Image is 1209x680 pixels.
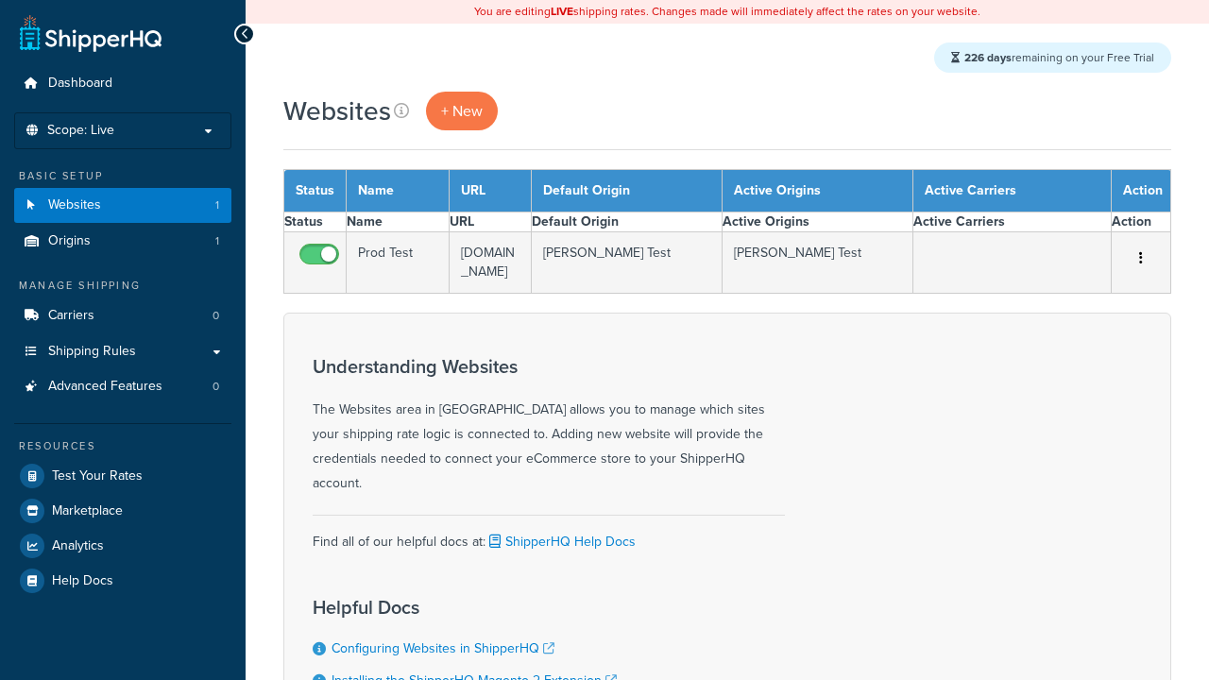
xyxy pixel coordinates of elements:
[52,468,143,484] span: Test Your Rates
[14,278,231,294] div: Manage Shipping
[14,334,231,369] a: Shipping Rules
[48,197,101,213] span: Websites
[213,308,219,324] span: 0
[14,224,231,259] li: Origins
[47,123,114,139] span: Scope: Live
[14,188,231,223] li: Websites
[912,170,1111,212] th: Active Carriers
[1112,170,1171,212] th: Action
[215,233,219,249] span: 1
[347,170,450,212] th: Name
[52,503,123,519] span: Marketplace
[313,356,785,496] div: The Websites area in [GEOGRAPHIC_DATA] allows you to manage which sites your shipping rate logic ...
[912,212,1111,232] th: Active Carriers
[48,76,112,92] span: Dashboard
[964,49,1012,66] strong: 226 days
[441,100,483,122] span: + New
[48,344,136,360] span: Shipping Rules
[284,212,347,232] th: Status
[14,459,231,493] a: Test Your Rates
[347,212,450,232] th: Name
[14,66,231,101] a: Dashboard
[723,232,913,294] td: [PERSON_NAME] Test
[347,232,450,294] td: Prod Test
[215,197,219,213] span: 1
[14,529,231,563] a: Analytics
[14,168,231,184] div: Basic Setup
[723,170,913,212] th: Active Origins
[14,494,231,528] a: Marketplace
[426,92,498,130] a: + New
[48,308,94,324] span: Carriers
[449,232,532,294] td: [DOMAIN_NAME]
[213,379,219,395] span: 0
[14,438,231,454] div: Resources
[313,356,785,377] h3: Understanding Websites
[934,42,1171,73] div: remaining on your Free Trial
[532,232,723,294] td: [PERSON_NAME] Test
[20,14,162,52] a: ShipperHQ Home
[14,298,231,333] a: Carriers 0
[284,170,347,212] th: Status
[532,170,723,212] th: Default Origin
[449,170,532,212] th: URL
[48,379,162,395] span: Advanced Features
[313,597,653,618] h3: Helpful Docs
[1112,212,1171,232] th: Action
[52,573,113,589] span: Help Docs
[52,538,104,554] span: Analytics
[14,369,231,404] li: Advanced Features
[14,188,231,223] a: Websites 1
[449,212,532,232] th: URL
[551,3,573,20] b: LIVE
[14,298,231,333] li: Carriers
[723,212,913,232] th: Active Origins
[485,532,636,552] a: ShipperHQ Help Docs
[14,564,231,598] a: Help Docs
[14,224,231,259] a: Origins 1
[14,369,231,404] a: Advanced Features 0
[283,93,391,129] h1: Websites
[313,515,785,554] div: Find all of our helpful docs at:
[332,638,554,658] a: Configuring Websites in ShipperHQ
[48,233,91,249] span: Origins
[532,212,723,232] th: Default Origin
